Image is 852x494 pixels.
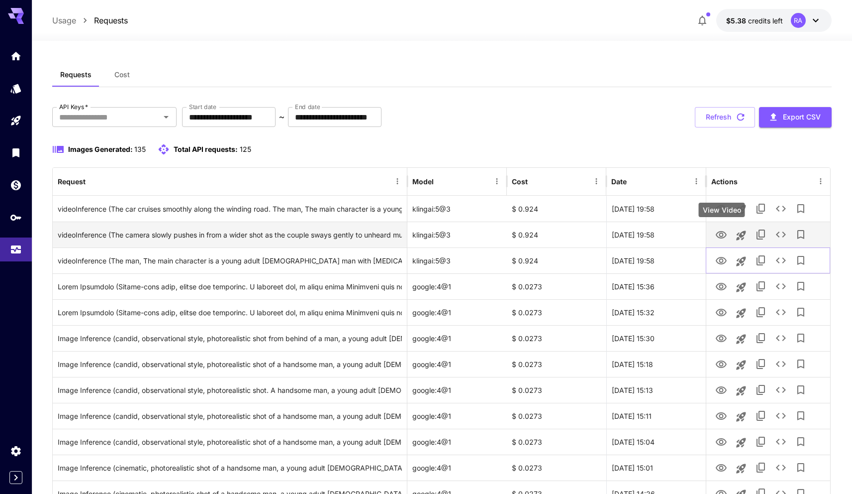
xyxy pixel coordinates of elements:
[771,328,791,348] button: See details
[731,355,751,375] button: Launch in playground
[711,276,731,296] button: View Image
[791,199,811,219] button: Add to library
[726,15,783,26] div: $5.3766
[58,377,402,403] div: Click to copy prompt
[407,351,507,377] div: google:4@1
[490,174,504,188] button: Menu
[10,445,22,457] div: Settings
[58,196,402,222] div: Click to copy prompt
[407,403,507,429] div: google:4@1
[731,200,751,220] button: Launch in playground
[731,329,751,349] button: Launch in playground
[751,225,771,245] button: Copy TaskUUID
[711,224,731,245] button: View Video
[507,377,606,403] div: $ 0.0273
[791,328,811,348] button: Add to library
[507,196,606,222] div: $ 0.924
[58,455,402,481] div: Click to copy prompt
[731,459,751,479] button: Launch in playground
[711,198,731,219] button: View Video
[771,302,791,322] button: See details
[58,248,402,273] div: Click to copy prompt
[791,380,811,400] button: Add to library
[751,250,771,270] button: Copy TaskUUID
[606,299,706,325] div: 01 Sep, 2025 15:32
[759,107,832,127] button: Export CSV
[711,457,731,478] button: View Image
[751,432,771,452] button: Copy TaskUUID
[507,429,606,455] div: $ 0.0273
[407,377,507,403] div: google:4@1
[751,302,771,322] button: Copy TaskUUID
[791,354,811,374] button: Add to library
[407,325,507,351] div: google:4@1
[174,145,238,153] span: Total API requests:
[507,247,606,273] div: $ 0.924
[791,250,811,270] button: Add to library
[771,354,791,374] button: See details
[94,14,128,26] a: Requests
[695,107,755,127] button: Refresh
[711,405,731,426] button: View Image
[731,277,751,297] button: Launch in playground
[606,222,706,247] div: 01 Sep, 2025 19:58
[512,177,528,186] div: Cost
[114,70,130,79] span: Cost
[791,458,811,478] button: Add to library
[10,82,22,95] div: Models
[731,381,751,401] button: Launch in playground
[507,222,606,247] div: $ 0.924
[507,403,606,429] div: $ 0.0273
[9,471,22,484] div: Expand sidebar
[711,379,731,400] button: View Image
[58,326,402,351] div: Click to copy prompt
[771,225,791,245] button: See details
[507,325,606,351] div: $ 0.0273
[611,177,627,186] div: Date
[748,16,783,25] span: credits left
[407,273,507,299] div: google:4@1
[240,145,251,153] span: 125
[407,455,507,481] div: google:4@1
[791,276,811,296] button: Add to library
[731,407,751,427] button: Launch in playground
[68,145,133,153] span: Images Generated:
[726,16,748,25] span: $5.38
[606,403,706,429] div: 01 Sep, 2025 15:11
[159,110,173,124] button: Open
[751,380,771,400] button: Copy TaskUUID
[771,250,791,270] button: See details
[507,273,606,299] div: $ 0.0273
[412,177,434,186] div: Model
[606,377,706,403] div: 01 Sep, 2025 15:13
[10,115,22,127] div: Playground
[134,145,146,153] span: 135
[751,276,771,296] button: Copy TaskUUID
[58,300,402,325] div: Click to copy prompt
[606,351,706,377] div: 01 Sep, 2025 15:18
[751,199,771,219] button: Copy TaskUUID
[279,111,284,123] p: ~
[52,14,128,26] nav: breadcrumb
[711,328,731,348] button: View Image
[58,274,402,299] div: Click to copy prompt
[791,432,811,452] button: Add to library
[58,429,402,455] div: Click to copy prompt
[507,299,606,325] div: $ 0.0273
[771,199,791,219] button: See details
[58,222,402,247] div: Click to copy prompt
[771,380,791,400] button: See details
[52,14,76,26] a: Usage
[791,225,811,245] button: Add to library
[435,174,449,188] button: Sort
[407,429,507,455] div: google:4@1
[10,146,22,159] div: Library
[507,455,606,481] div: $ 0.0273
[791,302,811,322] button: Add to library
[751,328,771,348] button: Copy TaskUUID
[60,70,92,79] span: Requests
[529,174,543,188] button: Sort
[189,103,216,111] label: Start date
[407,299,507,325] div: google:4@1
